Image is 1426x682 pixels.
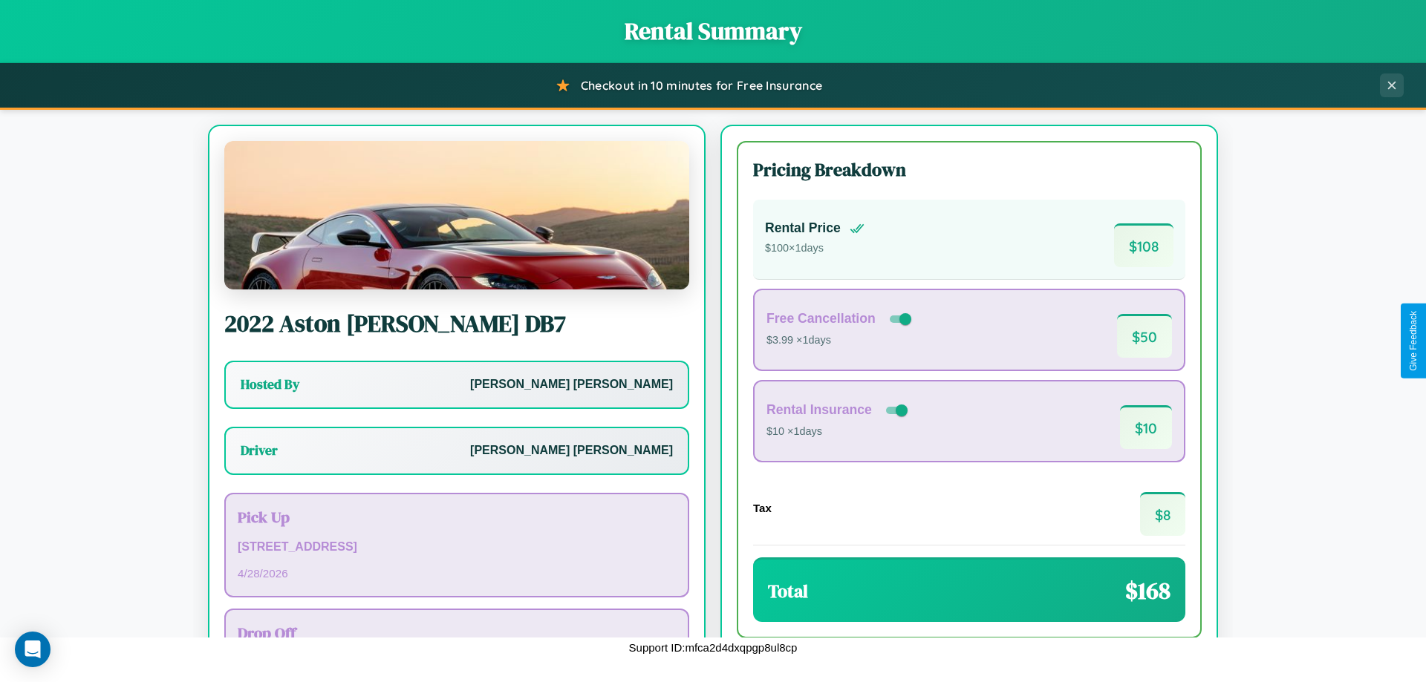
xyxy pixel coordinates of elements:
[753,157,1185,182] h3: Pricing Breakdown
[766,402,872,418] h4: Rental Insurance
[766,331,914,350] p: $3.99 × 1 days
[1117,314,1172,358] span: $ 50
[238,537,676,558] p: [STREET_ADDRESS]
[1140,492,1185,536] span: $ 8
[581,78,822,93] span: Checkout in 10 minutes for Free Insurance
[766,311,876,327] h4: Free Cancellation
[470,374,673,396] p: [PERSON_NAME] [PERSON_NAME]
[241,376,299,393] h3: Hosted By
[1408,311,1419,371] div: Give Feedback
[1125,574,1171,607] span: $ 168
[629,637,798,658] p: Support ID: mfca2d4dxqpgp8ul8cp
[766,422,911,442] p: $10 × 1 days
[238,622,676,643] h3: Drop Off
[15,15,1411,47] h1: Rental Summary
[1114,223,1173,267] span: $ 108
[15,632,51,667] div: Open Intercom Messenger
[238,506,676,528] h3: Pick Up
[241,442,278,459] h3: Driver
[765,220,841,236] h4: Rental Price
[1120,405,1172,449] span: $ 10
[224,141,689,289] img: Aston Martin DB7
[238,563,676,583] p: 4 / 28 / 2026
[470,440,673,462] p: [PERSON_NAME] [PERSON_NAME]
[753,502,772,514] h4: Tax
[224,307,689,340] h2: 2022 Aston [PERSON_NAME] DB7
[768,579,808,603] h3: Total
[765,239,865,258] p: $ 100 × 1 days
